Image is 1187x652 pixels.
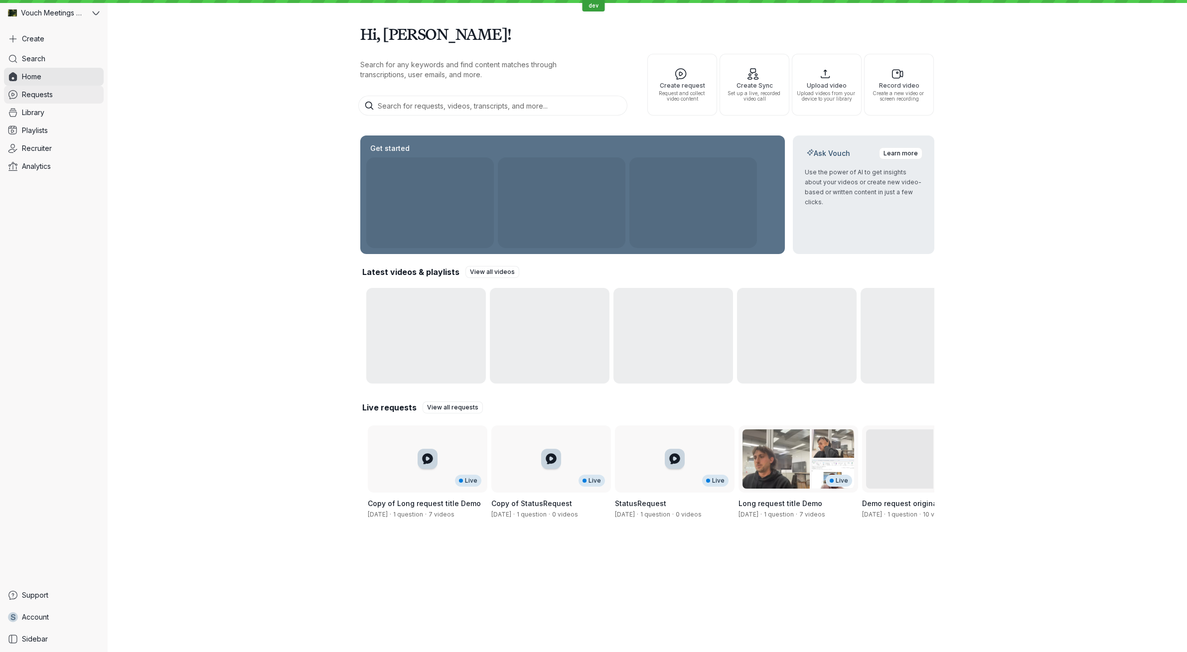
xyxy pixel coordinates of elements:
span: Copy of StatusRequest [491,499,572,508]
span: · [511,511,517,519]
span: Recruiter [22,143,52,153]
span: Requests [22,90,53,100]
a: Support [4,586,104,604]
span: Create a new video or screen recording [869,91,929,102]
h2: Latest videos & playlists [362,266,459,277]
span: View all requests [427,402,478,412]
span: Library [22,108,44,118]
span: Upload video [796,82,857,89]
span: Created by Stephane [368,511,388,518]
span: Support [22,590,48,600]
span: 7 videos [799,511,825,518]
span: S [10,612,16,622]
h2: Get started [368,143,412,153]
span: Home [22,72,41,82]
a: Library [4,104,104,122]
span: Account [22,612,49,622]
img: Vouch Meetings Demo avatar [8,8,17,17]
span: 1 question [517,511,547,518]
div: Vouch Meetings Demo [4,4,90,22]
a: Sidebar [4,630,104,648]
span: Request and collect video content [652,91,713,102]
span: 7 videos [429,511,454,518]
span: 1 question [764,511,794,518]
span: Record video [869,82,929,89]
span: Created by Stephane [739,511,758,518]
a: Recruiter [4,139,104,157]
span: 0 videos [676,511,702,518]
span: Create request [652,82,713,89]
p: Search for any keywords and find content matches through transcriptions, user emails, and more. [360,60,599,80]
p: Use the power of AI to get insights about your videos or create new video-based or written conten... [805,167,922,207]
button: Vouch Meetings Demo avatarVouch Meetings Demo [4,4,104,22]
a: View all videos [465,266,519,278]
a: Playlists [4,122,104,139]
input: Search for requests, videos, transcripts, and more... [358,96,627,116]
span: Create Sync [724,82,785,89]
span: 1 question [393,511,423,518]
button: Upload videoUpload videos from your device to your library [792,54,862,116]
button: Record videoCreate a new video or screen recording [864,54,934,116]
span: Created by Daniel Shein [862,511,882,518]
span: Demo request original [862,499,939,508]
span: Analytics [22,161,51,171]
span: View all videos [470,267,515,277]
span: Playlists [22,126,48,135]
span: · [635,511,640,519]
button: Create requestRequest and collect video content [647,54,717,116]
span: · [670,511,676,519]
span: · [917,511,923,519]
span: 0 videos [552,511,578,518]
a: Requests [4,86,104,104]
a: Learn more [879,147,922,159]
h2: Live requests [362,402,417,413]
span: 10 videos [923,511,951,518]
span: Set up a live, recorded video call [724,91,785,102]
span: Upload videos from your device to your library [796,91,857,102]
span: · [423,511,429,519]
a: Analytics [4,157,104,175]
span: 1 question [640,511,670,518]
span: Long request title Demo [739,499,822,508]
h1: Hi, [PERSON_NAME]! [360,20,934,48]
span: · [388,511,393,519]
span: Copy of Long request title Demo [368,499,481,508]
button: Create [4,30,104,48]
h2: Ask Vouch [805,148,852,158]
span: · [794,511,799,519]
a: Home [4,68,104,86]
button: Create SyncSet up a live, recorded video call [720,54,789,116]
span: 1 question [888,511,917,518]
span: Created by Stephane [615,511,635,518]
span: Created by Stephane [491,511,511,518]
span: Sidebar [22,634,48,644]
span: Vouch Meetings Demo [21,8,85,18]
a: View all requests [423,401,483,413]
span: Create [22,34,44,44]
span: · [882,511,888,519]
a: SAccount [4,608,104,626]
a: Search [4,50,104,68]
span: StatusRequest [615,499,666,508]
span: · [547,511,552,519]
span: Search [22,54,45,64]
span: Learn more [884,148,918,158]
span: · [758,511,764,519]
